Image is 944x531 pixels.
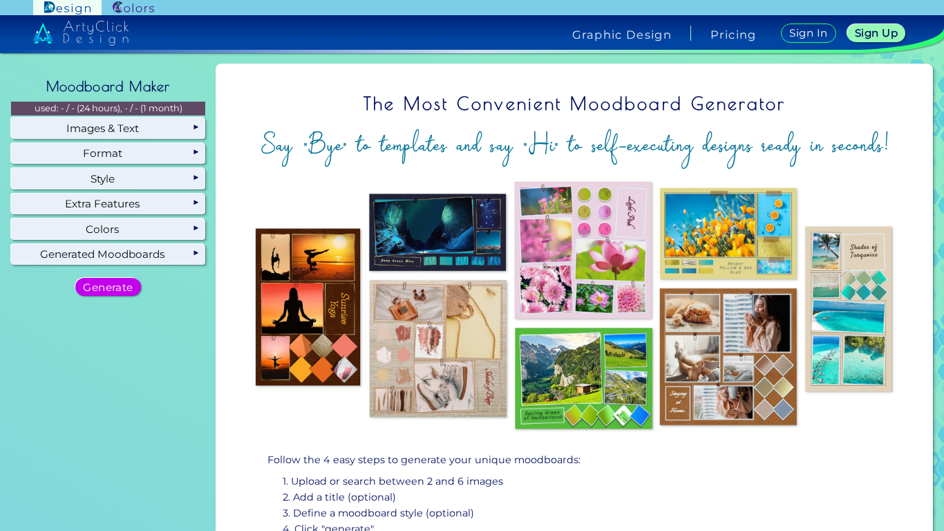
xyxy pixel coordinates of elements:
h5: Sign Up [856,28,897,39]
h2: Moodboard Maker [39,71,178,102]
img: overview.jpg [227,174,922,439]
a: Pricing [710,29,757,40]
h1: The Most Convenient Moodboard Generator [227,84,922,123]
div: Extra Features [11,194,205,214]
h2: Say "Bye" to templates and say "Hi" to self-executing designs ready in seconds! [227,127,922,162]
a: Sign In [782,24,835,43]
div: Colors [11,218,205,239]
div: Generated Moodboards [11,244,205,265]
div: Format [11,143,205,164]
img: artyclick_design_logo_white_combined_path.svg [33,21,129,46]
img: ArtyClick Colors logo [113,1,154,15]
div: Images & Text [11,118,205,138]
p: Follow the 4 easy steps to generate your unique moodboards: [267,452,882,468]
div: Style [11,168,205,189]
h4: Graphic Design [572,29,672,40]
h5: Generate [84,282,133,292]
p: used: - / - (24 hours), - / - (1 month) [11,102,205,115]
h5: Sign In [790,28,827,39]
a: Sign Up [848,24,905,42]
